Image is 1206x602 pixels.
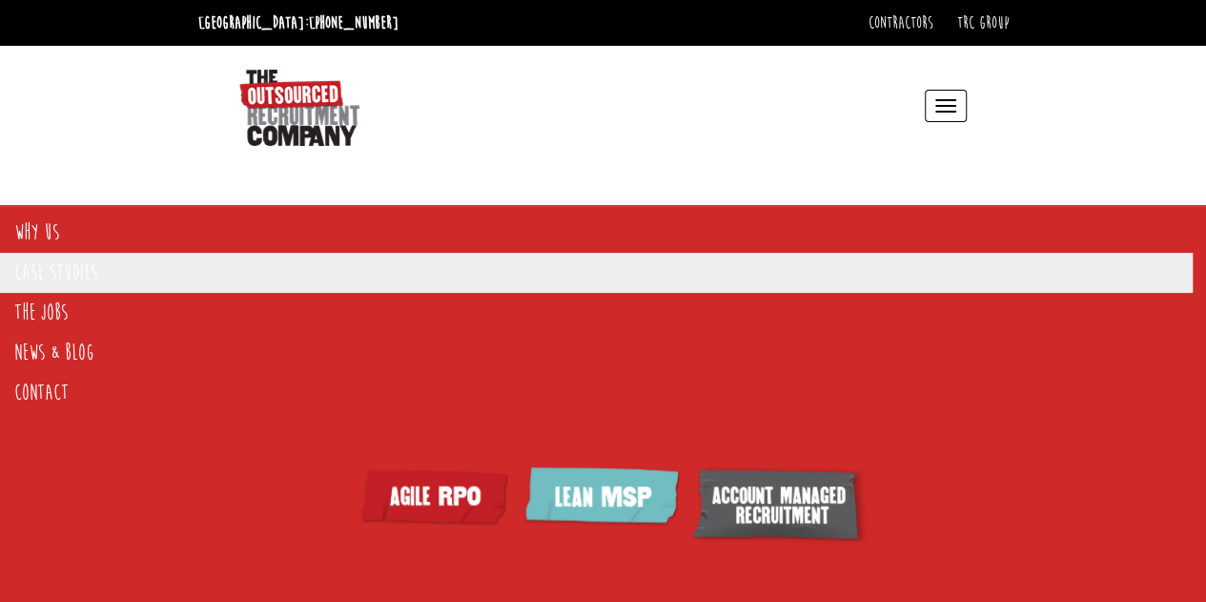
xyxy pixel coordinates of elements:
[690,465,871,548] img: Account managed recruitment
[869,12,933,33] a: Contractors
[309,12,399,33] a: [PHONE_NUMBER]
[957,12,1009,33] a: TRC Group
[239,70,359,146] img: The Outsourced Recruitment Company
[194,8,403,38] li: [GEOGRAPHIC_DATA]:
[357,465,519,528] img: Agile RPO
[519,465,690,530] img: lean MSP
